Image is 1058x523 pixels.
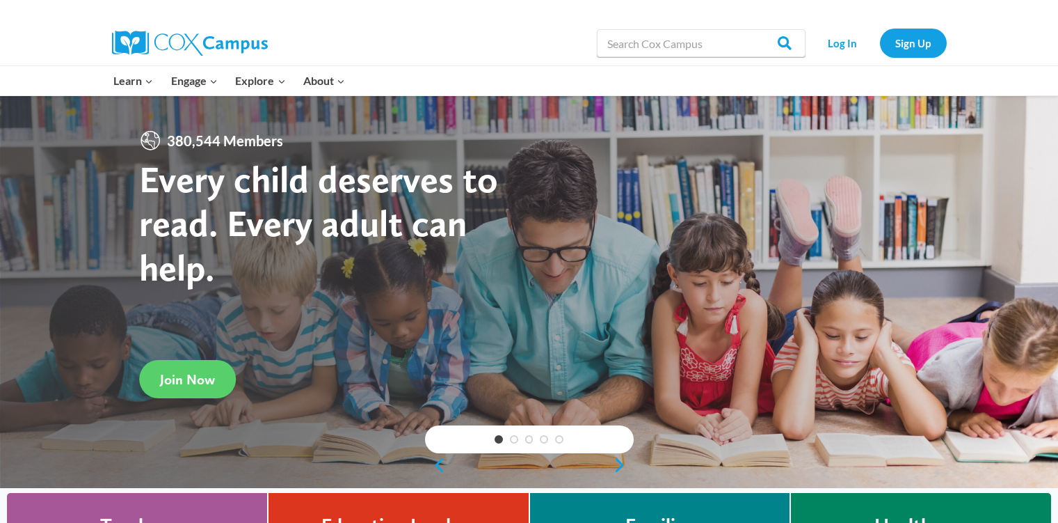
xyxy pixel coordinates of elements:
a: Join Now [139,360,236,398]
span: Engage [171,72,218,90]
nav: Primary Navigation [105,66,354,95]
a: next [613,457,634,474]
div: content slider buttons [425,451,634,479]
span: Join Now [160,371,215,388]
nav: Secondary Navigation [812,29,947,57]
span: Learn [113,72,153,90]
a: 2 [510,435,518,444]
img: Cox Campus [112,31,268,56]
strong: Every child deserves to read. Every adult can help. [139,157,498,290]
a: Log In [812,29,873,57]
span: Explore [235,72,285,90]
span: 380,544 Members [161,130,289,152]
a: previous [425,457,446,474]
span: About [303,72,345,90]
a: 1 [495,435,503,444]
a: 4 [540,435,548,444]
a: 5 [555,435,563,444]
input: Search Cox Campus [597,29,805,57]
a: 3 [525,435,534,444]
a: Sign Up [880,29,947,57]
